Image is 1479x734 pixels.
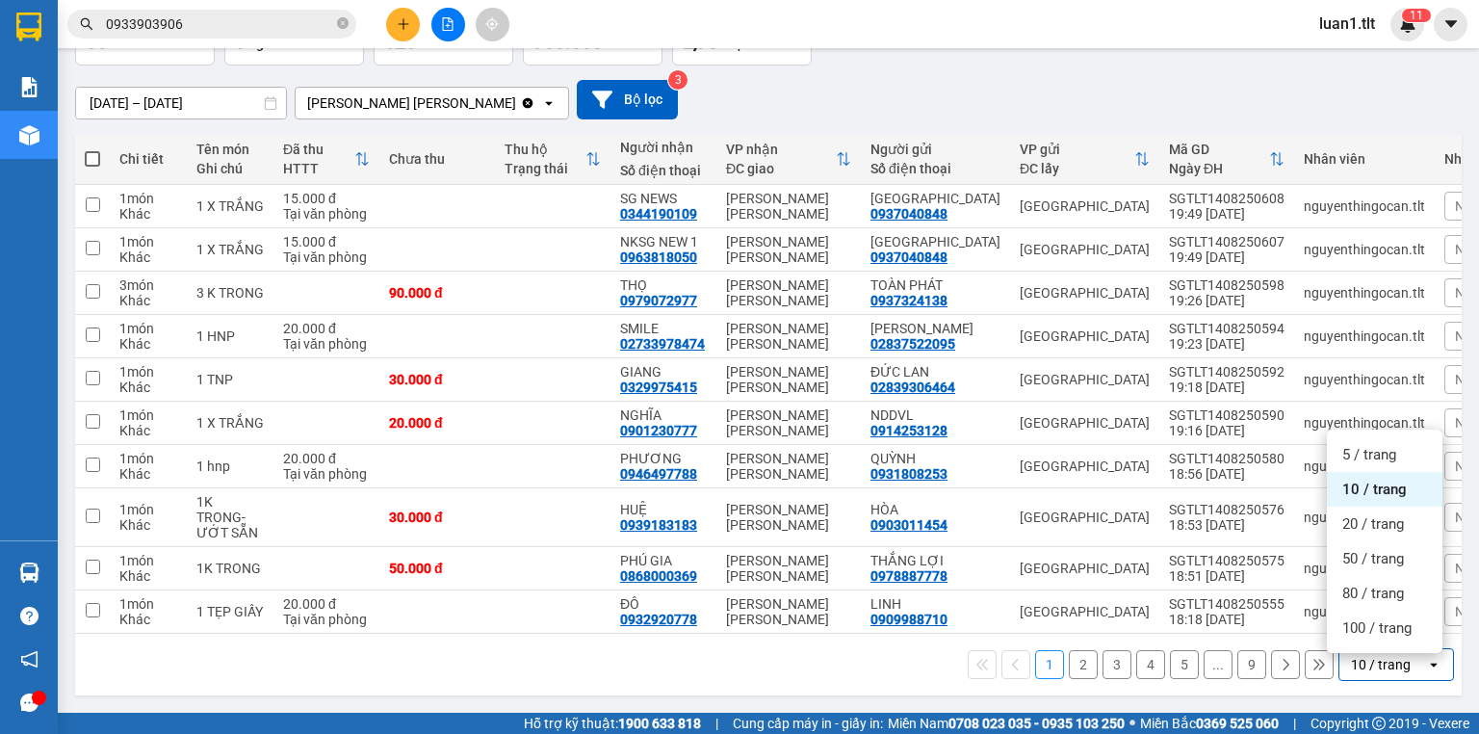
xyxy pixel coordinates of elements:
[196,242,264,257] div: 1 X TRẮNG
[1304,604,1425,619] div: nguyenthingocan.tlt
[620,293,697,308] div: 0979072977
[196,604,264,619] div: 1 TẸP GIẤY
[384,30,416,53] span: 126
[1020,328,1150,344] div: [GEOGRAPHIC_DATA]
[1020,142,1134,157] div: VP gửi
[620,321,707,336] div: SMILE
[620,502,707,517] div: HUỆ
[870,407,1000,423] div: NDDVL
[283,191,370,206] div: 15.000 đ
[870,364,1000,380] div: ĐỨC LAN
[337,15,349,34] span: close-circle
[541,95,557,111] svg: open
[1304,561,1425,576] div: nguyenthingocan.tlt
[870,568,947,584] div: 0978887778
[196,198,264,214] div: 1 X TRẮNG
[389,151,485,167] div: Chưa thu
[1169,249,1284,265] div: 19:49 [DATE]
[1159,134,1294,185] th: Toggle SortBy
[1304,459,1425,474] div: nguyenthingocan.tlt
[620,568,697,584] div: 0868000369
[1426,657,1441,672] svg: open
[119,553,177,568] div: 1 món
[119,568,177,584] div: Khác
[1169,612,1284,627] div: 18:18 [DATE]
[485,17,499,31] span: aim
[1069,650,1098,679] button: 2
[283,161,354,176] div: HTTT
[1304,415,1425,431] div: nguyenthingocan.tlt
[620,596,707,612] div: ĐÔ
[1140,713,1279,734] span: Miền Bắc
[1136,650,1165,679] button: 4
[620,206,697,222] div: 0344190109
[1304,198,1425,214] div: nguyenthingocan.tlt
[1169,234,1284,249] div: SGTLT1408250607
[441,17,454,31] span: file-add
[1020,459,1150,474] div: [GEOGRAPHIC_DATA]
[283,612,370,627] div: Tại văn phòng
[196,285,264,301] div: 3 K TRONG
[870,517,947,533] div: 0903011454
[1169,596,1284,612] div: SGTLT1408250555
[19,77,39,97] img: solution-icon
[870,466,947,482] div: 0931808253
[249,36,264,51] span: kg
[1402,9,1431,22] sup: 11
[119,612,177,627] div: Khác
[533,30,603,53] span: 900.000
[1129,720,1135,727] span: ⚪️
[119,517,177,533] div: Khác
[620,423,697,438] div: 0901230777
[1169,336,1284,352] div: 19:23 [DATE]
[76,88,286,118] input: Select a date range.
[389,285,485,301] div: 90.000 đ
[119,191,177,206] div: 1 món
[1169,502,1284,517] div: SGTLT1408250576
[1169,517,1284,533] div: 18:53 [DATE]
[948,716,1125,731] strong: 0708 023 035 - 0935 103 250
[1342,549,1404,568] span: 50 / trang
[196,494,264,540] div: 1K TRONG-ƯỚT SẴN
[620,336,705,352] div: 02733978474
[119,466,177,482] div: Khác
[1304,12,1390,36] span: luan1.tlt
[1035,650,1064,679] button: 1
[870,277,1000,293] div: TOÀN PHÁT
[726,142,836,157] div: VP nhận
[119,451,177,466] div: 1 món
[520,95,535,111] svg: Clear value
[196,561,264,576] div: 1K TRONG
[1020,561,1150,576] div: [GEOGRAPHIC_DATA]
[119,293,177,308] div: Khác
[620,517,697,533] div: 0939183183
[19,563,39,583] img: warehouse-icon
[283,249,370,265] div: Tại văn phòng
[620,191,707,206] div: SG NEWS
[726,277,851,308] div: [PERSON_NAME] [PERSON_NAME]
[870,553,1000,568] div: THẮNG LỢI
[196,415,264,431] div: 1 X TRẮNG
[620,612,697,627] div: 0932920778
[716,134,861,185] th: Toggle SortBy
[1169,407,1284,423] div: SGTLT1408250590
[235,30,246,53] span: 0
[119,249,177,265] div: Khác
[20,694,39,712] span: message
[620,234,707,249] div: NKSG NEW 1
[1169,380,1284,395] div: 19:18 [DATE]
[1169,277,1284,293] div: SGTLT1408250598
[389,372,485,387] div: 30.000 đ
[283,336,370,352] div: Tại văn phòng
[870,451,1000,466] div: QUỲNH
[1327,430,1442,653] ul: Menu
[1169,568,1284,584] div: 18:51 [DATE]
[870,249,947,265] div: 0937040848
[1304,242,1425,257] div: nguyenthingocan.tlt
[86,30,107,53] span: 81
[726,321,851,352] div: [PERSON_NAME] [PERSON_NAME]
[726,451,851,482] div: [PERSON_NAME] [PERSON_NAME]
[620,407,707,423] div: NGHĨA
[726,364,851,395] div: [PERSON_NAME] [PERSON_NAME]
[1170,650,1199,679] button: 5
